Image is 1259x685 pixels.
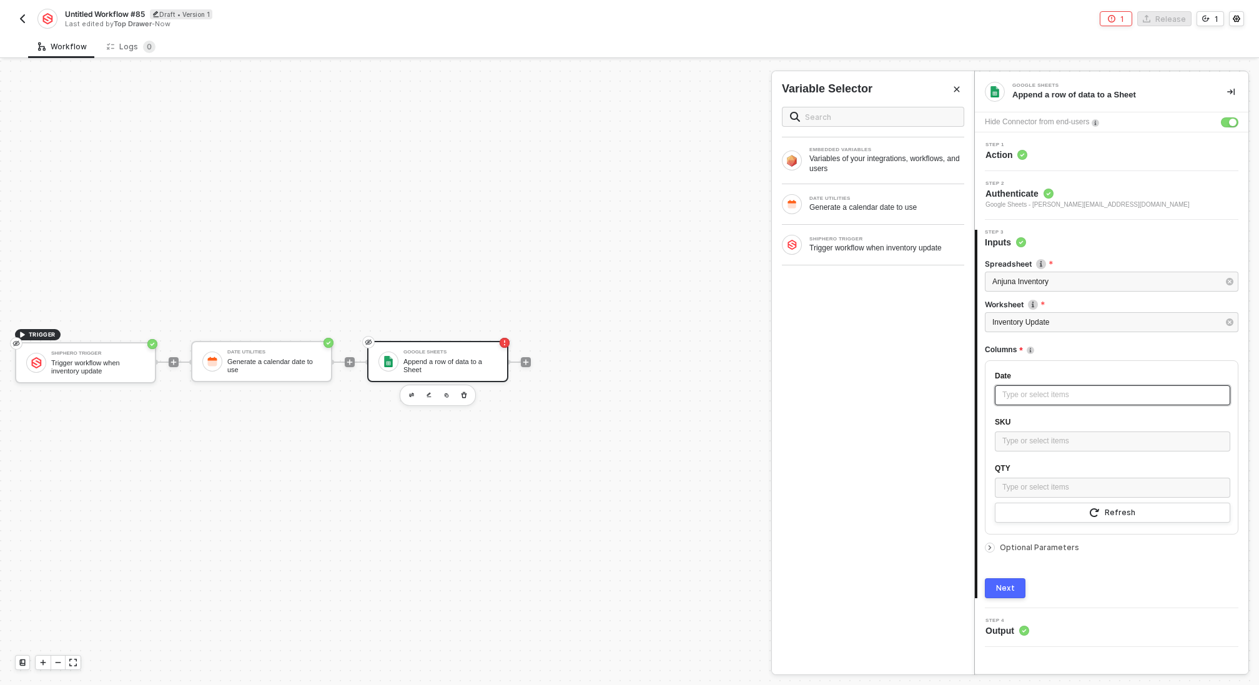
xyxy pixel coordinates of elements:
[995,416,1230,428] div: SKU
[38,42,87,52] div: Workflow
[985,578,1025,598] button: Next
[1028,300,1038,310] img: icon-info
[809,243,964,253] div: Trigger workflow when inventory update
[985,541,1238,554] div: Optional Parameters
[69,659,77,666] span: icon-expand
[989,86,1000,97] img: integration-icon
[985,342,1023,358] span: Columns
[985,187,1190,200] span: Authenticate
[985,236,1026,249] span: Inputs
[985,299,1238,310] label: Worksheet
[143,41,156,53] sup: 0
[782,81,872,97] div: Variable Selector
[1233,15,1240,22] span: icon-settings
[1012,83,1200,88] div: Google Sheets
[992,318,1049,327] span: Inventory Update
[1202,15,1210,22] span: icon-versioning
[1120,14,1124,24] div: 1
[985,142,1027,147] span: Step 1
[975,181,1248,210] div: Step 2Authenticate Google Sheets - [PERSON_NAME][EMAIL_ADDRESS][DOMAIN_NAME]
[152,11,159,17] span: icon-edit
[809,196,964,201] div: DATE UTILITIES
[1227,88,1235,96] span: icon-collapse-right
[986,544,994,551] span: icon-arrow-right-small
[1000,543,1079,552] span: Optional Parameters
[107,41,156,53] div: Logs
[949,82,964,97] button: Close
[150,9,212,19] div: Draft • Version 1
[1092,119,1099,127] img: icon-info
[995,463,1230,475] div: QTY
[809,237,964,242] div: SHIPHERO TRIGGER
[42,13,52,24] img: integration-icon
[787,154,797,166] img: Block
[1027,347,1034,354] img: icon-info
[809,147,964,152] div: EMBEDDED VARIABLES
[995,370,1230,382] div: Date
[787,240,797,250] img: Block
[15,11,30,26] button: back
[809,154,964,174] div: Variables of your integrations, workflows, and users
[996,583,1015,593] div: Next
[1012,89,1207,101] div: Append a row of data to a Sheet
[17,14,27,24] img: back
[787,199,797,209] img: Block
[1197,11,1224,26] button: 1
[790,112,800,122] img: search
[995,503,1230,523] button: Refresh
[65,9,145,19] span: Untitled Workflow #85
[975,142,1248,161] div: Step 1Action
[809,202,964,212] div: Generate a calendar date to use
[65,19,628,29] div: Last edited by - Now
[39,659,47,666] span: icon-play
[985,149,1027,161] span: Action
[1137,11,1192,26] button: Release
[1215,14,1218,24] div: 1
[1108,15,1115,22] span: icon-error-page
[985,230,1026,235] span: Step 3
[1105,508,1135,518] div: Refresh
[985,259,1238,269] label: Spreadsheet
[54,659,62,666] span: icon-minus
[985,618,1029,623] span: Step 4
[1100,11,1132,26] button: 1
[114,19,152,28] span: Top Drawer
[992,277,1049,286] span: Anjuna Inventory
[1036,259,1046,269] img: icon-info
[985,200,1190,210] span: Google Sheets - [PERSON_NAME][EMAIL_ADDRESS][DOMAIN_NAME]
[985,624,1029,637] span: Output
[985,116,1089,128] div: Hide Connector from end-users
[1090,508,1100,518] span: icon-refresh
[805,110,956,124] input: Search
[985,181,1190,186] span: Step 2
[975,230,1248,598] div: Step 3Inputs Spreadsheeticon-infoAnjuna InventoryWorksheeticon-infoInventory UpdateColumnsicon-in...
